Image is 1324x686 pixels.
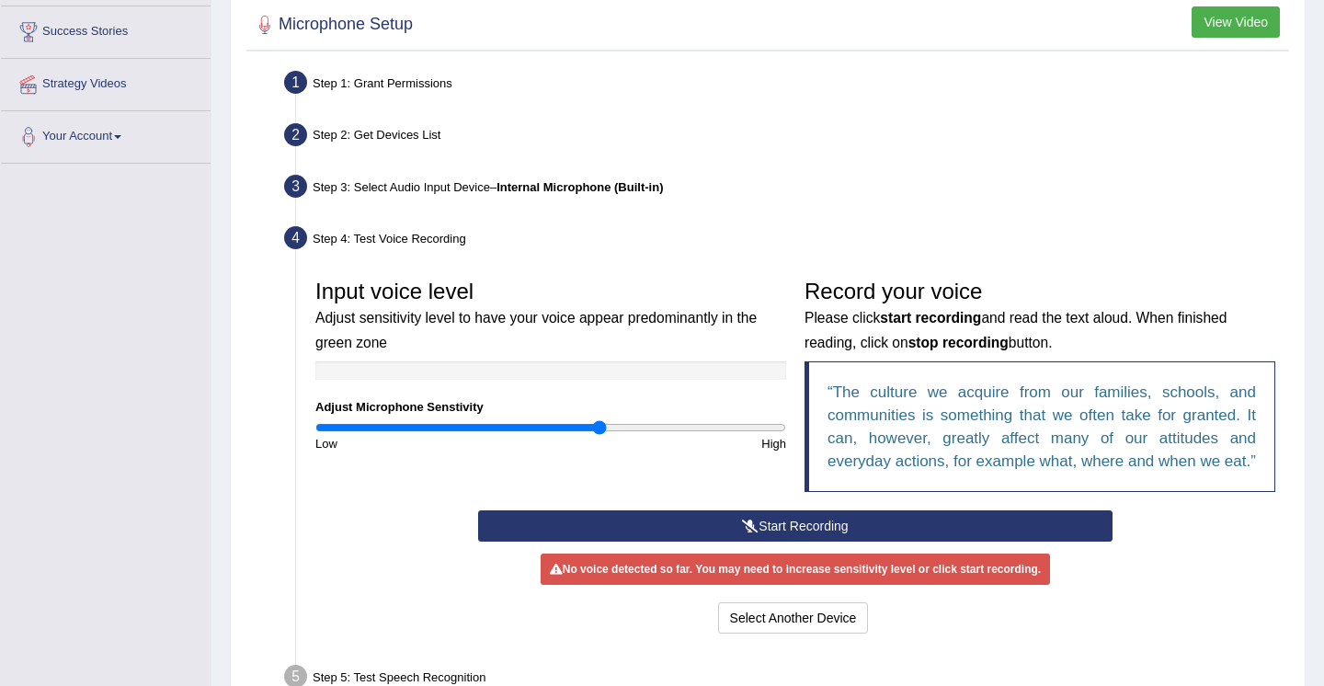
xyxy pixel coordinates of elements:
[251,11,413,39] h2: Microphone Setup
[478,510,1112,542] button: Start Recording
[1192,6,1280,38] button: View Video
[908,335,1009,350] b: stop recording
[306,435,551,452] div: Low
[827,383,1256,470] q: The culture we acquire from our families, schools, and communities is something that we often tak...
[276,118,1296,158] div: Step 2: Get Devices List
[541,554,1050,585] div: No voice detected so far. You may need to increase sensitivity level or click start recording.
[315,310,757,349] small: Adjust sensitivity level to have your voice appear predominantly in the green zone
[315,398,484,416] label: Adjust Microphone Senstivity
[490,180,664,194] span: –
[880,310,981,326] b: start recording
[276,221,1296,261] div: Step 4: Test Voice Recording
[496,180,663,194] b: Internal Microphone (Built-in)
[1,59,211,105] a: Strategy Videos
[1,111,211,157] a: Your Account
[276,169,1296,210] div: Step 3: Select Audio Input Device
[315,280,786,352] h3: Input voice level
[1,6,211,52] a: Success Stories
[551,435,795,452] div: High
[276,65,1296,106] div: Step 1: Grant Permissions
[805,310,1227,349] small: Please click and read the text aloud. When finished reading, click on button.
[805,280,1275,352] h3: Record your voice
[718,602,869,634] button: Select Another Device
